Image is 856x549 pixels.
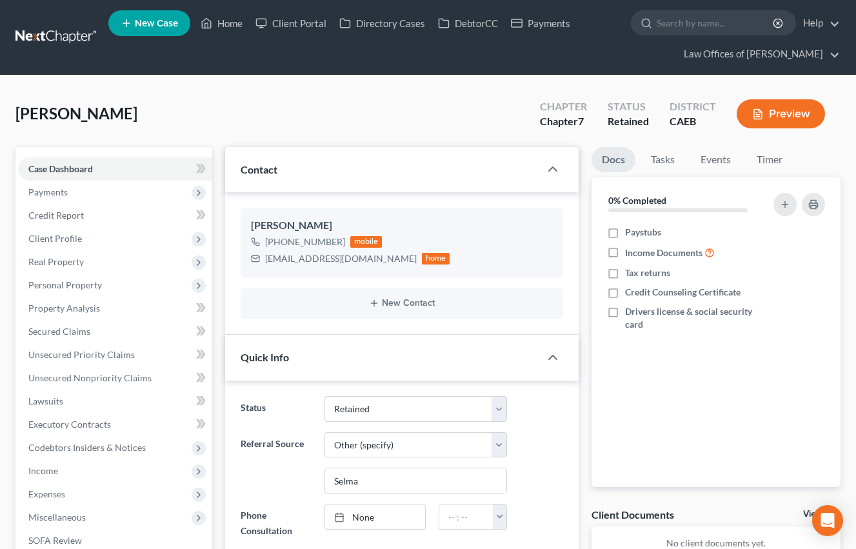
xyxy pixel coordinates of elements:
[28,465,58,476] span: Income
[803,510,835,519] a: View All
[28,349,135,360] span: Unsecured Priority Claims
[670,114,716,129] div: CAEB
[251,218,553,234] div: [PERSON_NAME]
[28,279,102,290] span: Personal Property
[812,505,843,536] div: Open Intercom Messenger
[18,390,212,413] a: Lawsuits
[625,246,702,259] span: Income Documents
[18,157,212,181] a: Case Dashboard
[15,104,137,123] span: [PERSON_NAME]
[737,99,825,128] button: Preview
[241,163,277,175] span: Contact
[797,12,840,35] a: Help
[504,12,577,35] a: Payments
[28,535,82,546] span: SOFA Review
[28,186,68,197] span: Payments
[28,326,90,337] span: Secured Claims
[194,12,249,35] a: Home
[18,320,212,343] a: Secured Claims
[241,351,289,363] span: Quick Info
[28,210,84,221] span: Credit Report
[28,303,100,314] span: Property Analysis
[657,11,775,35] input: Search by name...
[249,12,333,35] a: Client Portal
[234,396,318,422] label: Status
[265,252,417,265] div: [EMAIL_ADDRESS][DOMAIN_NAME]
[18,366,212,390] a: Unsecured Nonpriority Claims
[28,372,152,383] span: Unsecured Nonpriority Claims
[608,114,649,129] div: Retained
[18,204,212,227] a: Credit Report
[333,12,432,35] a: Directory Cases
[18,297,212,320] a: Property Analysis
[350,236,383,248] div: mobile
[746,147,793,172] a: Timer
[135,19,178,28] span: New Case
[578,115,584,127] span: 7
[265,235,345,248] div: [PHONE_NUMBER]
[592,147,635,172] a: Docs
[28,395,63,406] span: Lawsuits
[234,432,318,494] label: Referral Source
[251,298,553,308] button: New Contact
[625,266,670,279] span: Tax returns
[625,286,741,299] span: Credit Counseling Certificate
[28,256,84,267] span: Real Property
[625,305,767,331] span: Drivers license & social security card
[18,343,212,366] a: Unsecured Priority Claims
[28,512,86,523] span: Miscellaneous
[422,253,450,265] div: home
[540,114,587,129] div: Chapter
[234,504,318,543] label: Phone Consultation
[325,468,507,493] input: Other Referral Source
[432,12,504,35] a: DebtorCC
[28,419,111,430] span: Executory Contracts
[592,508,674,521] div: Client Documents
[439,504,493,529] input: -- : --
[608,99,649,114] div: Status
[28,488,65,499] span: Expenses
[325,504,425,529] a: None
[18,413,212,436] a: Executory Contracts
[690,147,741,172] a: Events
[677,43,840,66] a: Law Offices of [PERSON_NAME]
[28,163,93,174] span: Case Dashboard
[608,195,666,206] strong: 0% Completed
[28,233,82,244] span: Client Profile
[641,147,685,172] a: Tasks
[670,99,716,114] div: District
[540,99,587,114] div: Chapter
[625,226,661,239] span: Paystubs
[28,442,146,453] span: Codebtors Insiders & Notices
